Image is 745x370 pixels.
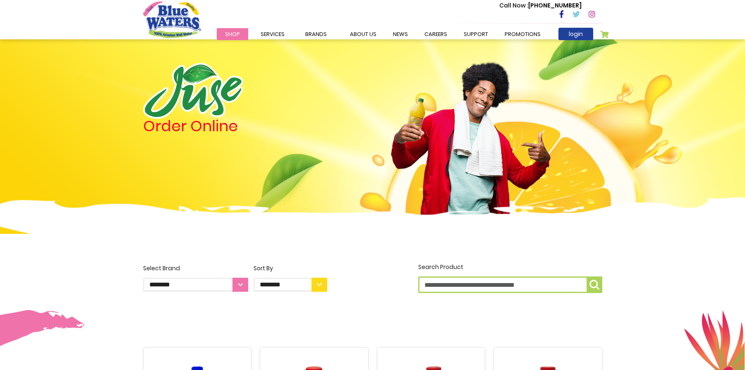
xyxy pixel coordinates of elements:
[143,264,248,292] label: Select Brand
[342,28,385,40] a: about us
[261,30,285,38] span: Services
[143,1,201,38] a: store logo
[418,276,602,293] input: Search Product
[416,28,455,40] a: careers
[499,1,582,10] p: [PHONE_NUMBER]
[499,1,528,10] span: Call Now :
[496,28,549,40] a: Promotions
[385,28,416,40] a: News
[589,280,599,290] img: search-icon.png
[254,278,327,292] select: Sort By
[587,276,602,293] button: Search Product
[390,48,551,225] img: man.png
[558,28,593,40] a: login
[225,30,240,38] span: Shop
[143,63,243,119] img: logo
[455,28,496,40] a: support
[418,263,602,293] label: Search Product
[143,119,327,134] h4: Order Online
[143,278,248,292] select: Select Brand
[305,30,327,38] span: Brands
[254,264,327,273] div: Sort By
